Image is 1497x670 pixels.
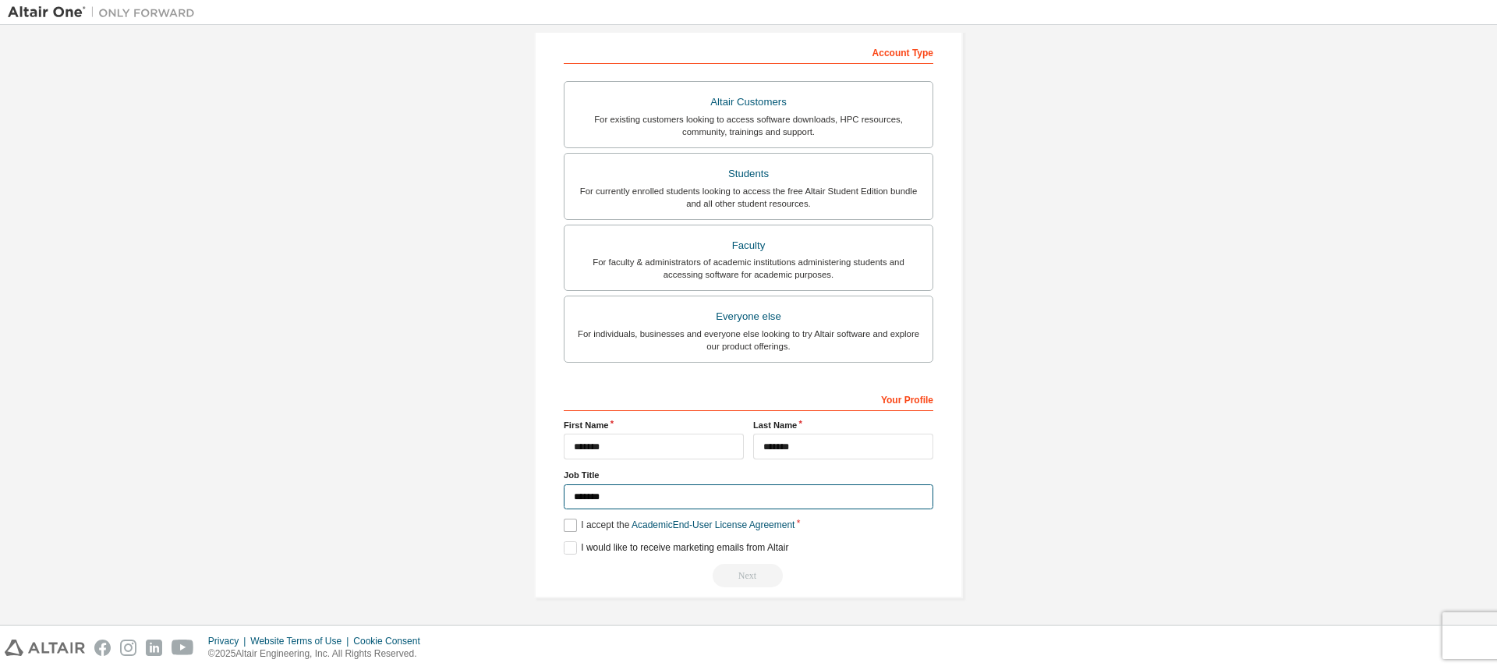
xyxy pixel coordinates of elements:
div: For existing customers looking to access software downloads, HPC resources, community, trainings ... [574,113,923,138]
div: For faculty & administrators of academic institutions administering students and accessing softwa... [574,256,923,281]
div: Website Terms of Use [250,635,353,647]
div: Privacy [208,635,250,647]
div: Your Profile [564,386,933,411]
label: Last Name [753,419,933,431]
div: For individuals, businesses and everyone else looking to try Altair software and explore our prod... [574,328,923,353]
img: instagram.svg [120,640,136,656]
label: First Name [564,419,744,431]
div: Everyone else [574,306,923,328]
img: facebook.svg [94,640,111,656]
div: Account Type [564,39,933,64]
a: Academic End-User License Agreement [632,519,795,530]
div: Read and acccept EULA to continue [564,564,933,587]
img: linkedin.svg [146,640,162,656]
img: altair_logo.svg [5,640,85,656]
p: © 2025 Altair Engineering, Inc. All Rights Reserved. [208,647,430,661]
div: Altair Customers [574,91,923,113]
div: For currently enrolled students looking to access the free Altair Student Edition bundle and all ... [574,185,923,210]
img: youtube.svg [172,640,194,656]
img: Altair One [8,5,203,20]
label: Job Title [564,469,933,481]
div: Students [574,163,923,185]
label: I would like to receive marketing emails from Altair [564,541,788,555]
div: Cookie Consent [353,635,429,647]
label: I accept the [564,519,795,532]
div: Faculty [574,235,923,257]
